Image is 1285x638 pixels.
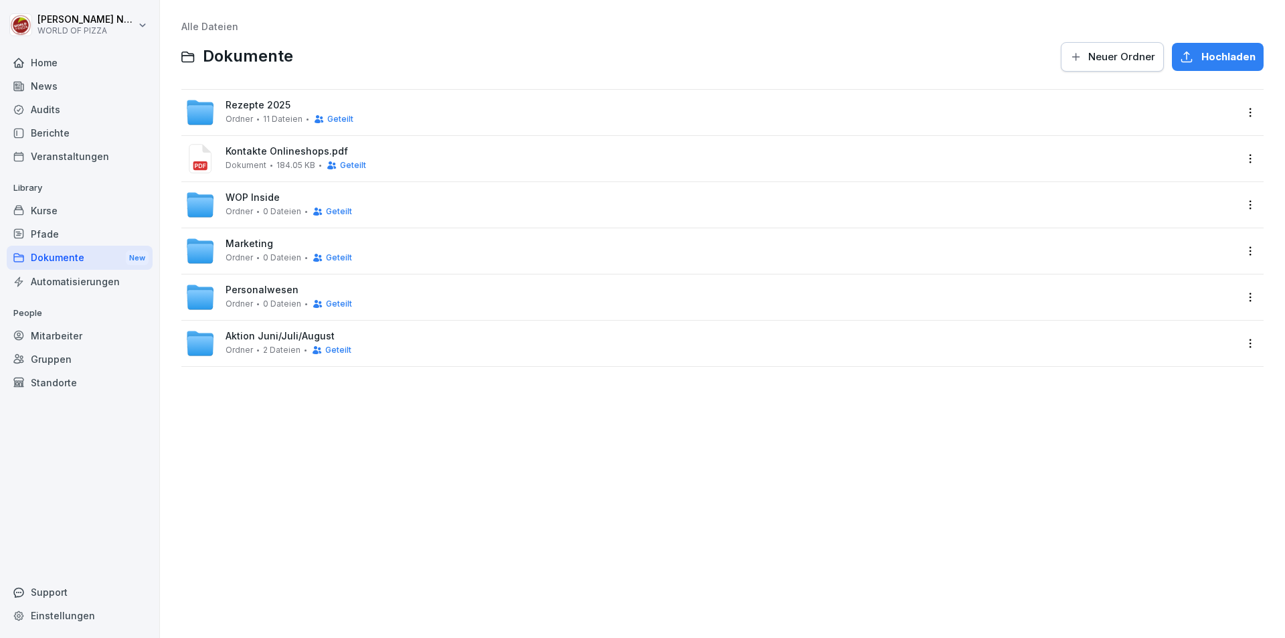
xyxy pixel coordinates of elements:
div: Dokumente [7,246,153,270]
span: Ordner [226,114,253,124]
button: Hochladen [1172,43,1264,71]
p: Library [7,177,153,199]
a: Standorte [7,371,153,394]
a: Einstellungen [7,604,153,627]
a: Automatisierungen [7,270,153,293]
button: Neuer Ordner [1061,42,1164,72]
span: 0 Dateien [263,207,301,216]
span: Kontakte Onlineshops.pdf [226,146,1235,157]
a: DokumenteNew [7,246,153,270]
a: PersonalwesenOrdner0 DateienGeteilt [185,283,1235,312]
span: Geteilt [326,207,352,216]
span: Ordner [226,299,253,309]
div: Support [7,580,153,604]
p: WORLD OF PIZZA [37,26,135,35]
span: Geteilt [326,253,352,262]
a: Home [7,51,153,74]
span: 184.05 KB [276,161,315,170]
a: Veranstaltungen [7,145,153,168]
a: MarketingOrdner0 DateienGeteilt [185,236,1235,266]
span: Ordner [226,207,253,216]
a: Aktion Juni/Juli/AugustOrdner2 DateienGeteilt [185,329,1235,358]
span: Ordner [226,345,253,355]
a: Berichte [7,121,153,145]
a: Mitarbeiter [7,324,153,347]
span: Marketing [226,238,273,250]
a: Kurse [7,199,153,222]
span: Aktion Juni/Juli/August [226,331,335,342]
span: Geteilt [326,299,352,309]
span: Ordner [226,253,253,262]
span: 0 Dateien [263,299,301,309]
span: WOP Inside [226,192,280,204]
a: Rezepte 2025Ordner11 DateienGeteilt [185,98,1235,127]
span: Geteilt [340,161,366,170]
span: Dokumente [203,47,293,66]
span: Geteilt [327,114,353,124]
p: People [7,303,153,324]
span: Geteilt [325,345,351,355]
a: Gruppen [7,347,153,371]
span: 11 Dateien [263,114,303,124]
span: Personalwesen [226,285,298,296]
a: News [7,74,153,98]
div: New [126,250,149,266]
span: Hochladen [1201,50,1256,64]
span: Rezepte 2025 [226,100,290,111]
a: WOP InsideOrdner0 DateienGeteilt [185,190,1235,220]
span: Dokument [226,161,266,170]
span: 2 Dateien [263,345,301,355]
span: 0 Dateien [263,253,301,262]
a: Pfade [7,222,153,246]
span: Neuer Ordner [1088,50,1155,64]
a: Alle Dateien [181,21,238,32]
p: [PERSON_NAME] Natusch [37,14,135,25]
a: Audits [7,98,153,121]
